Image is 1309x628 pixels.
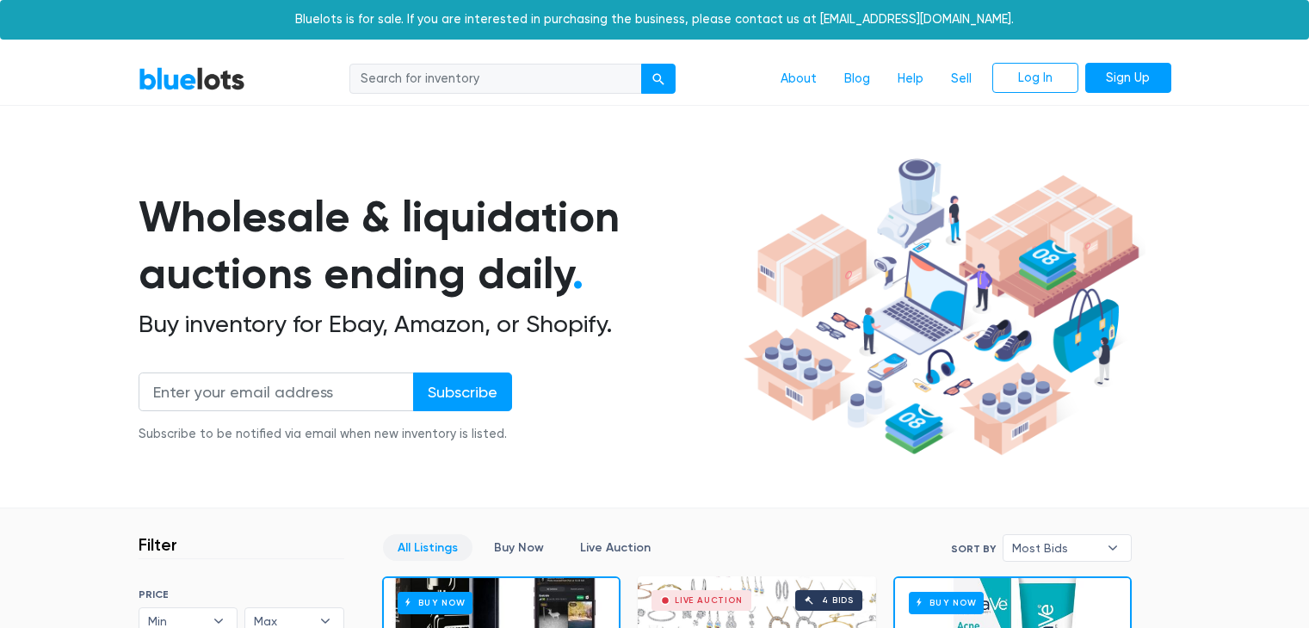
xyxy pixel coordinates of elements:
[139,66,245,91] a: BlueLots
[1095,535,1131,561] b: ▾
[349,64,642,95] input: Search for inventory
[937,63,985,95] a: Sell
[139,534,177,555] h3: Filter
[479,534,559,561] a: Buy Now
[383,534,472,561] a: All Listings
[1012,535,1098,561] span: Most Bids
[909,592,984,613] h6: Buy Now
[884,63,937,95] a: Help
[413,372,512,411] input: Subscribe
[139,425,512,444] div: Subscribe to be notified via email when new inventory is listed.
[675,596,743,605] div: Live Auction
[139,372,414,411] input: Enter your email address
[822,596,854,605] div: 4 bids
[738,151,1145,464] img: hero-ee84e7d0318cb26816c560f6b4441b76977f77a177738b4e94f68c95b2b83dbb.png
[398,592,472,613] h6: Buy Now
[139,188,738,303] h1: Wholesale & liquidation auctions ending daily
[830,63,884,95] a: Blog
[992,63,1078,94] a: Log In
[139,310,738,339] h2: Buy inventory for Ebay, Amazon, or Shopify.
[951,541,996,557] label: Sort By
[139,588,344,600] h6: PRICE
[565,534,665,561] a: Live Auction
[1085,63,1171,94] a: Sign Up
[767,63,830,95] a: About
[572,248,583,299] span: .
